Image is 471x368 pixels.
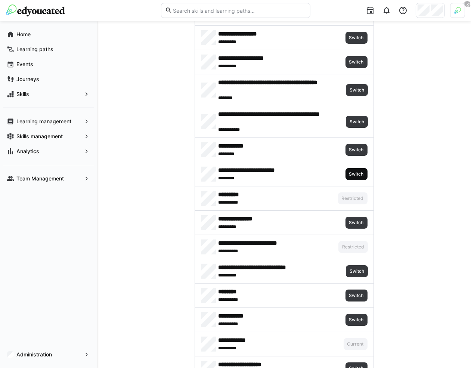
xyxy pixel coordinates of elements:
[344,338,368,350] button: Current
[345,144,368,156] button: Switch
[348,171,365,177] span: Switch
[349,268,365,274] span: Switch
[346,116,368,128] button: Switch
[338,192,368,204] button: Restricted
[345,32,368,44] button: Switch
[345,168,368,180] button: Switch
[341,195,365,201] span: Restricted
[345,314,368,326] button: Switch
[345,56,368,68] button: Switch
[348,317,365,323] span: Switch
[348,293,365,299] span: Switch
[348,35,365,41] span: Switch
[345,217,368,229] button: Switch
[172,7,306,14] input: Search skills and learning paths…
[348,147,365,153] span: Switch
[346,84,368,96] button: Switch
[349,119,365,125] span: Switch
[348,220,365,226] span: Switch
[346,265,368,277] button: Switch
[345,290,368,301] button: Switch
[341,244,365,250] span: Restricted
[348,59,365,65] span: Switch
[349,87,365,93] span: Switch
[338,241,368,253] button: Restricted
[347,341,365,347] span: Current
